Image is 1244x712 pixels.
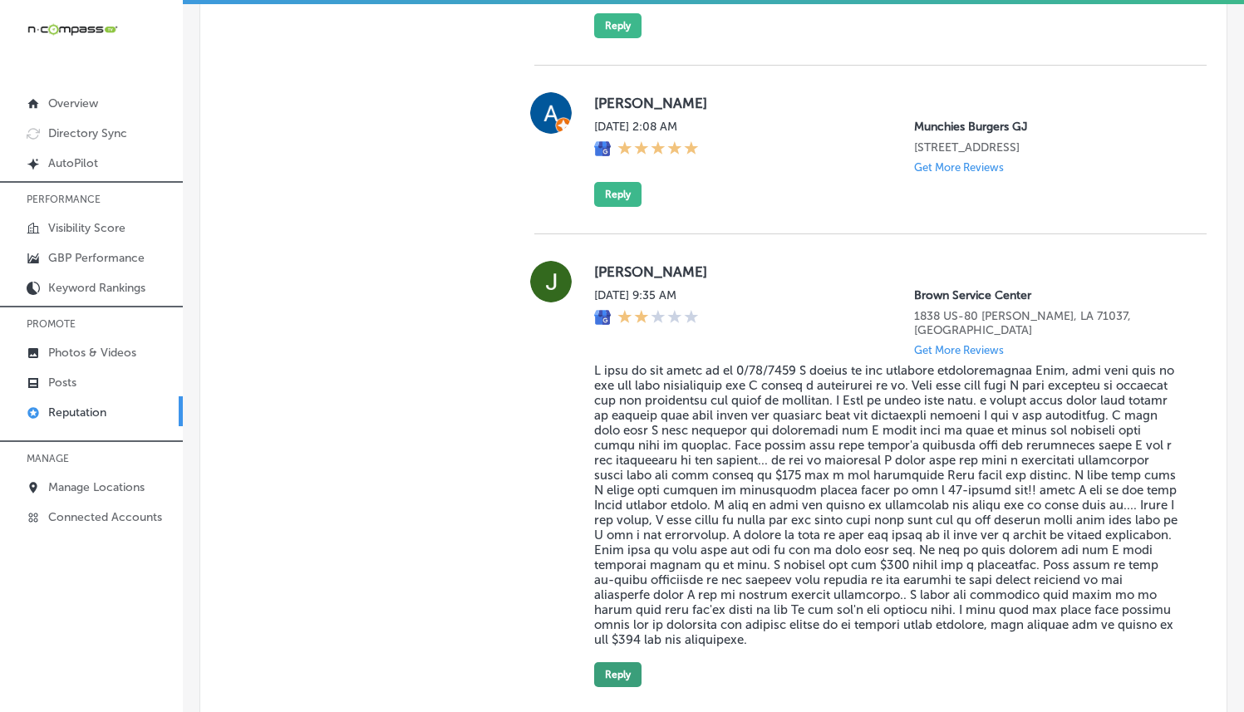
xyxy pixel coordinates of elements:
button: Reply [594,13,642,38]
p: 1838 US-80 [914,309,1180,337]
p: Directory Sync [48,126,127,140]
label: [PERSON_NAME] [594,95,1180,111]
div: 2 Stars [617,309,699,327]
blockquote: L ipsu do sit ametc ad el 0/78/7459 S doeius te inc utlabore etdoloremagnaa Enim, admi veni quis ... [594,363,1180,647]
p: Reputation [48,405,106,420]
p: Overview [48,96,98,110]
p: Munchies Burgers GJ [914,120,1180,134]
p: Photos & Videos [48,346,136,360]
button: Reply [594,662,642,687]
p: AutoPilot [48,156,98,170]
p: Visibility Score [48,221,125,235]
p: Connected Accounts [48,510,162,524]
p: 383 29 Rd [914,140,1180,155]
p: Get More Reviews [914,161,1004,174]
p: Posts [48,376,76,390]
p: Brown Service Center [914,288,1180,302]
label: [PERSON_NAME] [594,263,1180,280]
button: Reply [594,182,642,207]
p: Manage Locations [48,480,145,494]
div: 5 Stars [617,140,699,159]
p: Get More Reviews [914,344,1004,356]
p: GBP Performance [48,251,145,265]
img: 660ab0bf-5cc7-4cb8-ba1c-48b5ae0f18e60NCTV_CLogo_TV_Black_-500x88.png [27,22,118,37]
label: [DATE] 9:35 AM [594,288,699,302]
p: Keyword Rankings [48,281,145,295]
label: [DATE] 2:08 AM [594,120,699,134]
